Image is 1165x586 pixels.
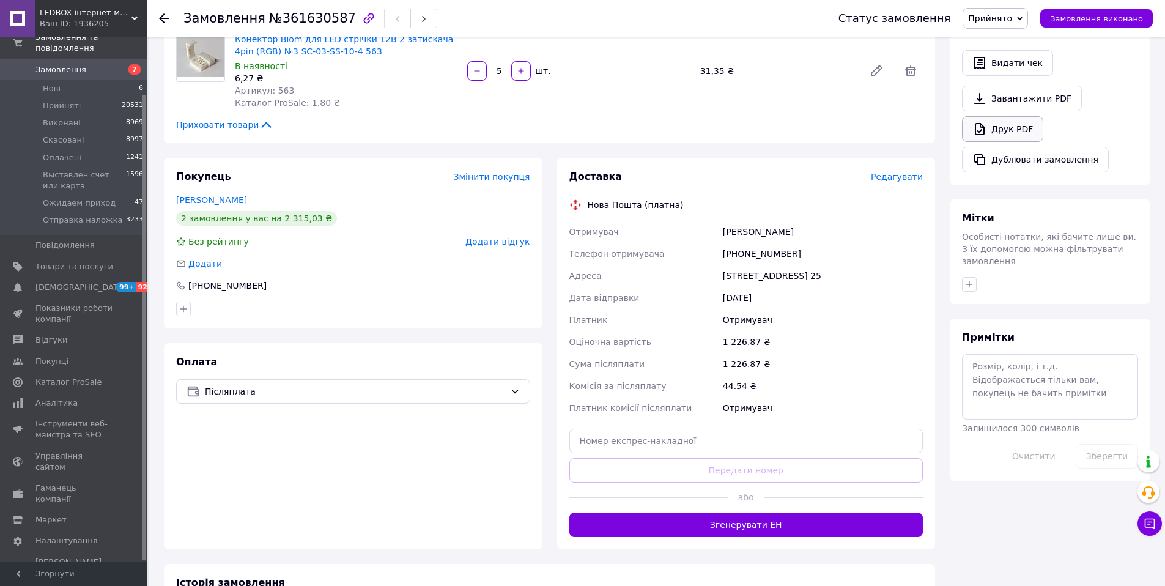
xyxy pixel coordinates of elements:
[962,212,994,224] span: Мітки
[569,403,692,413] span: Платник комісії післяплати
[532,65,552,77] div: шт.
[35,335,67,346] span: Відгуки
[1137,511,1162,536] button: Чат з покупцем
[43,198,116,209] span: Ожидаем приход
[569,513,923,537] button: Згенерувати ЕН
[35,377,102,388] span: Каталог ProSale
[720,353,925,375] div: 1 226.87 ₴
[188,259,222,269] span: Додати
[159,12,169,24] div: Повернутися назад
[728,491,764,503] span: або
[43,100,81,111] span: Прийняті
[176,195,247,205] a: [PERSON_NAME]
[720,287,925,309] div: [DATE]
[188,237,249,247] span: Без рейтингу
[176,119,273,131] span: Приховати товари
[176,171,231,182] span: Покупець
[116,282,136,292] span: 99+
[176,356,217,368] span: Оплата
[35,303,113,325] span: Показники роботи компанії
[135,198,143,209] span: 47
[126,135,143,146] span: 8997
[569,315,608,325] span: Платник
[40,7,131,18] span: LEDBOX інтернет-магазин
[136,282,150,292] span: 92
[43,152,81,163] span: Оплачені
[235,98,340,108] span: Каталог ProSale: 1.80 ₴
[962,147,1109,172] button: Дублювати замовлення
[176,211,337,226] div: 2 замовлення у вас на 2 315,03 ₴
[1040,9,1153,28] button: Замовлення виконано
[126,215,143,226] span: 3233
[569,227,619,237] span: Отримувач
[128,64,141,75] span: 7
[720,221,925,243] div: [PERSON_NAME]
[35,398,78,409] span: Аналітика
[139,83,143,94] span: 6
[569,293,640,303] span: Дата відправки
[465,237,530,247] span: Додати відгук
[569,171,623,182] span: Доставка
[569,249,665,259] span: Телефон отримувача
[720,309,925,331] div: Отримувач
[35,64,86,75] span: Замовлення
[898,59,923,83] span: Видалити
[864,59,889,83] a: Редагувати
[35,451,113,473] span: Управління сайтом
[962,86,1082,111] a: Завантажити PDF
[126,117,143,128] span: 8969
[962,116,1043,142] a: Друк PDF
[235,61,287,71] span: В наявності
[126,169,143,191] span: 1596
[962,232,1136,266] span: Особисті нотатки, які бачите лише ви. З їх допомогою можна фільтрувати замовлення
[43,117,81,128] span: Виконані
[569,429,923,453] input: Номер експрес-накладної
[35,535,98,546] span: Налаштування
[35,32,147,54] span: Замовлення та повідомлення
[35,514,67,525] span: Маркет
[454,172,530,182] span: Змінити покупця
[1050,14,1143,23] span: Замовлення виконано
[720,265,925,287] div: [STREET_ADDRESS] 25
[838,12,951,24] div: Статус замовлення
[126,152,143,163] span: 1241
[35,418,113,440] span: Інструменти веб-майстра та SEO
[43,135,84,146] span: Скасовані
[235,86,294,95] span: Артикул: 563
[122,100,143,111] span: 20531
[962,332,1015,343] span: Примітки
[40,18,147,29] div: Ваш ID: 1936205
[968,13,1012,23] span: Прийнято
[962,423,1079,433] span: Залишилося 300 символів
[235,72,457,84] div: 6,27 ₴
[720,243,925,265] div: [PHONE_NUMBER]
[962,5,1134,39] span: У вас є 30 днів, щоб відправити запит на відгук покупцеві, скопіювавши посилання.
[720,331,925,353] div: 1 226.87 ₴
[177,37,224,77] img: Конектор Biom для LED стрічки 12В 2 затискача 4pin (RGB) №3 SC-03-SS-10-4 563
[35,483,113,505] span: Гаманець компанії
[187,280,268,292] div: [PHONE_NUMBER]
[35,240,95,251] span: Повідомлення
[205,385,505,398] span: Післяплата
[720,375,925,397] div: 44.54 ₴
[43,169,126,191] span: Выставлен счет или карта
[569,337,651,347] span: Оціночна вартість
[235,34,453,56] a: Конектор Biom для LED стрічки 12В 2 затискача 4pin (RGB) №3 SC-03-SS-10-4 563
[962,50,1053,76] button: Видати чек
[871,172,923,182] span: Редагувати
[695,62,859,80] div: 31,35 ₴
[35,356,68,367] span: Покупці
[35,282,126,293] span: [DEMOGRAPHIC_DATA]
[585,199,687,211] div: Нова Пошта (платна)
[569,359,645,369] span: Сума післяплати
[35,261,113,272] span: Товари та послуги
[43,83,61,94] span: Нові
[720,397,925,419] div: Отримувач
[183,11,265,26] span: Замовлення
[43,215,122,226] span: Отправка наложка
[269,11,356,26] span: №361630587
[569,381,667,391] span: Комісія за післяплату
[569,271,602,281] span: Адреса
